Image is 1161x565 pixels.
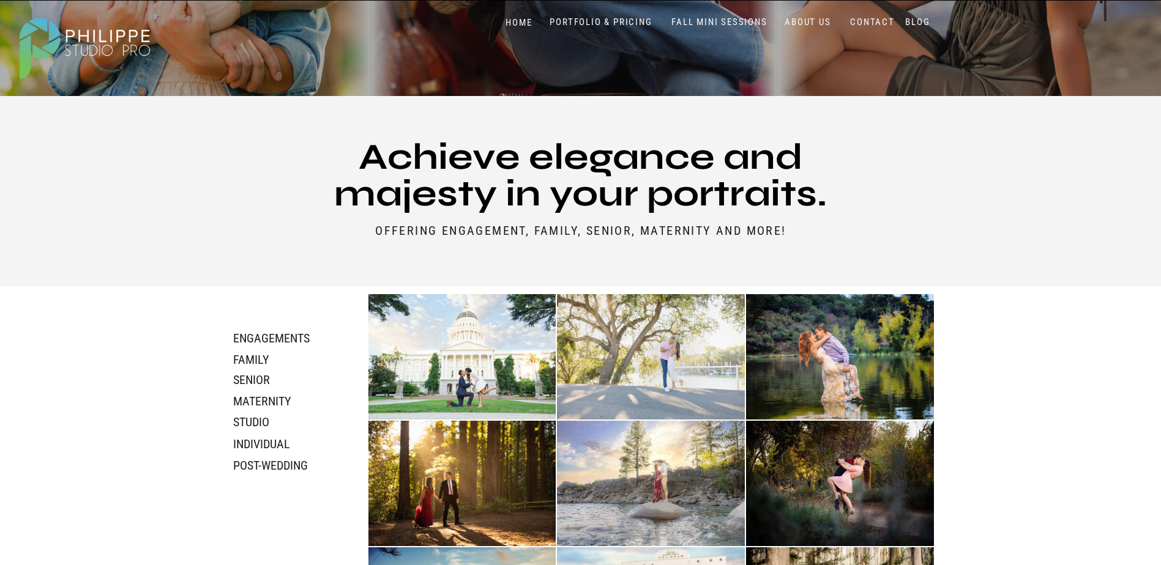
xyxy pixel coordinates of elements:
a: PORTFOLIO & PRICING [545,17,657,28]
a: BLOG [903,17,933,28]
a: post-wedding [233,458,363,473]
a: HOME [493,17,545,29]
h2: Achieve elegance and majesty in your portraits. [313,139,849,215]
p: Offering Engagement, Family, Senior, Maternity and More! [338,223,824,237]
a: FALL MINI SESSIONS [669,17,771,28]
a: Senior [233,372,329,386]
a: ABOUT US [782,17,834,28]
a: CONTACT [848,17,898,28]
a: engagements [233,331,348,345]
a: family [233,352,298,366]
a: maternity [233,394,329,408]
a: studio [233,415,329,429]
a: individual [233,437,329,451]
